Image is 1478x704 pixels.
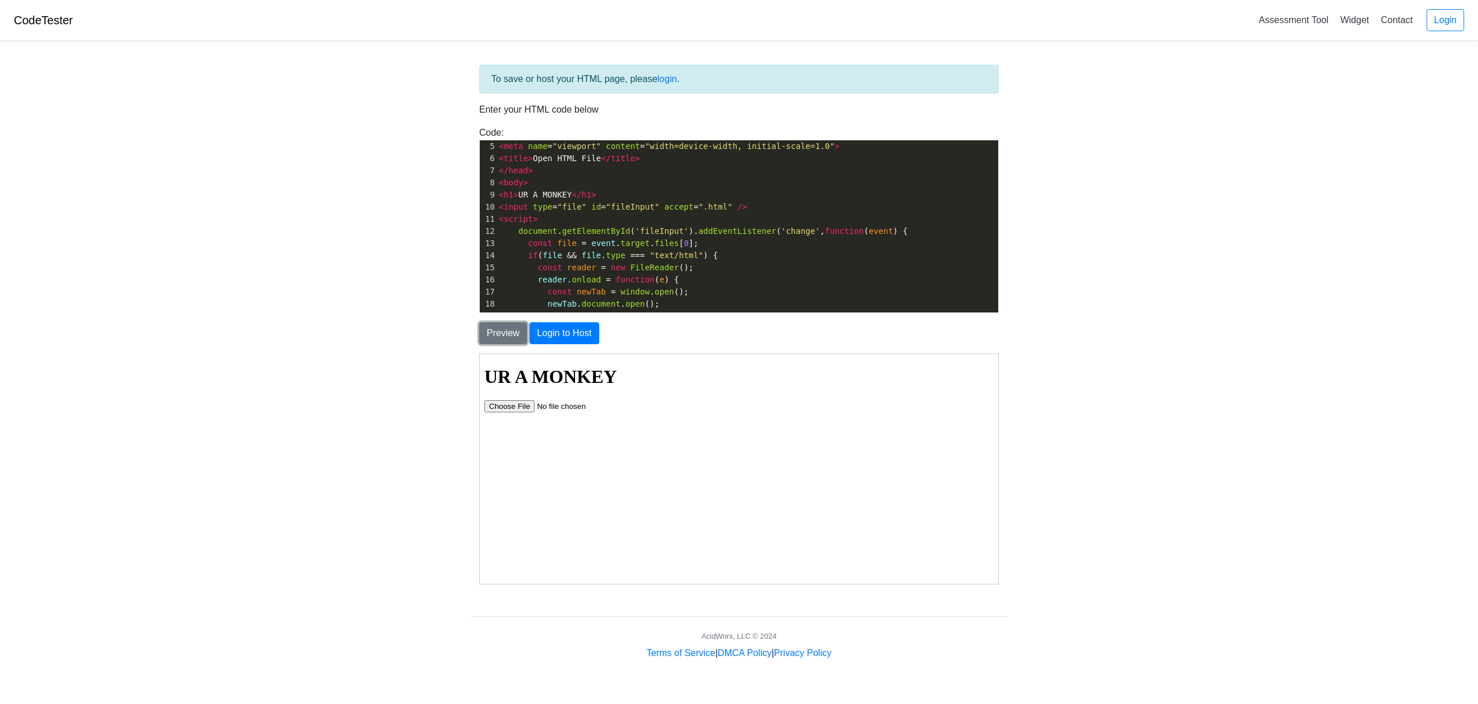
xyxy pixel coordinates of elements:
span: e [659,275,664,284]
span: = [601,263,606,272]
a: login [658,74,677,84]
span: getElementById [562,226,630,236]
span: . (); [499,287,689,296]
span: newTab [547,311,577,321]
a: Terms of Service [647,648,715,658]
span: reader [538,275,567,284]
div: 12 [480,225,497,237]
a: Privacy Policy [774,648,832,658]
span: h1 [581,190,591,199]
span: < [499,178,503,187]
p: Enter your HTML code below [479,103,999,117]
span: id [591,202,601,211]
span: > [533,214,538,224]
div: 17 [480,286,497,298]
div: 18 [480,298,497,310]
span: function [825,226,864,236]
div: Code: [471,126,1007,313]
div: | | [647,646,831,660]
span: const [538,263,562,272]
span: open [655,287,674,296]
span: accept [665,202,694,211]
span: === [630,251,645,260]
span: . ( ) { [499,275,679,284]
span: . . (); [499,299,659,308]
span: "text/html" [650,251,703,260]
span: type [606,251,625,260]
span: type [533,202,553,211]
div: 6 [480,152,497,165]
a: Assessment Tool [1254,10,1333,29]
span: "viewport" [553,141,601,151]
span: open [625,299,645,308]
div: 5 [480,140,497,152]
span: 'fileInput' [635,226,689,236]
span: if [528,251,538,260]
span: files [655,239,679,248]
span: document [518,226,557,236]
span: < [499,154,503,163]
span: file [557,239,577,248]
span: function [615,275,654,284]
span: meta [503,141,523,151]
span: < [499,141,503,151]
div: 9 [480,189,497,201]
span: title [503,154,528,163]
span: < [499,214,503,224]
span: write [625,311,650,321]
span: document [581,299,620,308]
span: . . ( . . ); [499,311,737,321]
span: new [611,263,625,272]
span: event [591,239,615,248]
span: h1 [503,190,513,199]
span: event [869,226,893,236]
span: > [835,141,839,151]
span: UR A MONKEY [499,190,596,199]
div: To save or host your HTML page, please . [479,65,999,94]
span: && [567,251,577,260]
span: ( . ) { [499,251,718,260]
span: . . [ ]; [499,239,699,248]
span: e [655,311,659,321]
div: AcidWorx, LLC © 2024 [701,631,777,642]
span: window [621,287,650,296]
span: head [509,166,528,175]
span: input [503,202,528,211]
div: 14 [480,249,497,262]
span: title [611,154,635,163]
div: 11 [480,213,497,225]
span: FileReader [630,263,679,272]
span: > [635,154,640,163]
div: 16 [480,274,497,286]
span: > [528,154,533,163]
span: "width=device-width, initial-scale=1.0" [645,141,835,151]
span: target [665,311,694,321]
span: </ [601,154,611,163]
span: reader [567,263,596,272]
span: = = = [499,202,747,211]
a: Widget [1335,10,1374,29]
span: body [503,178,523,187]
span: "fileInput" [606,202,660,211]
span: result [699,311,728,321]
a: Login [1427,9,1464,31]
span: </ [572,190,581,199]
span: 0 [684,239,688,248]
span: file [581,251,601,260]
a: Contact [1376,10,1417,29]
div: 15 [480,262,497,274]
a: CodeTester [14,14,73,27]
span: < [499,190,503,199]
span: content [606,141,640,151]
span: > [523,178,528,187]
span: (); [499,263,693,272]
div: 8 [480,177,497,189]
span: document [581,311,620,321]
span: /> [737,202,747,211]
div: 19 [480,310,497,322]
span: = [611,287,615,296]
span: onload [572,275,601,284]
h1: UR A MONKEY [5,12,514,33]
span: 'change' [781,226,820,236]
span: addEventListener [699,226,777,236]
